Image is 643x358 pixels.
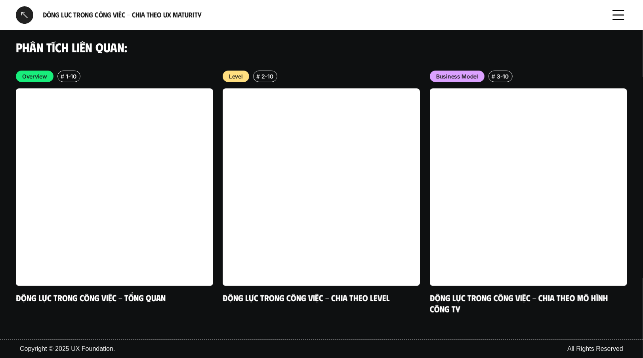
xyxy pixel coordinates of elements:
a: Động lực trong công việc - Chia theo mô hình công ty [430,292,610,314]
p: Business Model [436,72,478,80]
p: 2-10 [261,72,273,80]
p: All Rights Reserved [568,344,624,354]
p: Copyright © 2025 UX Foundation. [20,344,115,354]
h4: Phân tích liên quan: [16,40,627,55]
p: Level [229,72,243,80]
a: Động lực trong công việc - Tổng quan [16,292,166,303]
h6: # [61,73,64,79]
p: 3-10 [497,72,509,80]
p: 1-10 [66,72,76,80]
h6: # [491,73,495,79]
h6: # [256,73,260,79]
p: Overview [22,72,47,80]
h6: Động lực trong công việc - Chia theo UX Maturity [43,10,600,19]
a: Động lực trong công việc - Chia theo Level [223,292,390,303]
